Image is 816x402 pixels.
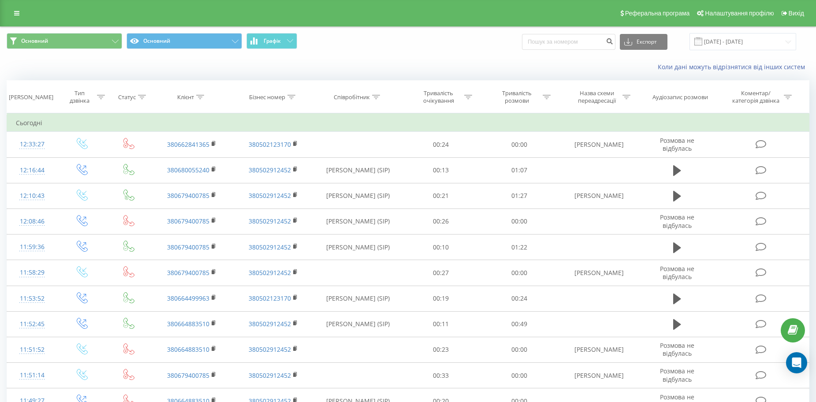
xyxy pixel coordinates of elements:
span: Реферальна програма [625,10,690,17]
input: Пошук за номером [522,34,615,50]
td: 00:00 [480,260,559,286]
td: 00:11 [402,311,480,337]
span: Розмова не відбулась [660,136,694,153]
button: Основний [127,33,242,49]
td: 00:13 [402,157,480,183]
a: 380502123170 [249,140,291,149]
div: 11:59:36 [16,238,48,256]
td: [PERSON_NAME] (SIP) [314,208,402,234]
span: Розмова не відбулась [660,264,694,281]
span: Розмова не відбулась [660,341,694,357]
span: Основний [21,37,48,45]
a: 380502123170 [249,294,291,302]
a: 380502912452 [249,268,291,277]
a: 380679400785 [167,371,209,380]
td: [PERSON_NAME] [558,260,640,286]
div: Тривалість розмови [493,89,540,104]
div: Коментар/категорія дзвінка [730,89,782,104]
td: 00:00 [480,363,559,388]
td: [PERSON_NAME] (SIP) [314,286,402,311]
a: 380679400785 [167,243,209,251]
td: 01:07 [480,157,559,183]
a: 380679400785 [167,217,209,225]
div: Назва схеми переадресації [573,89,620,104]
a: 380502912452 [249,243,291,251]
span: Розмова не відбулась [660,367,694,383]
td: 00:27 [402,260,480,286]
td: [PERSON_NAME] [558,363,640,388]
a: 380664883510 [167,320,209,328]
a: 380502912452 [249,166,291,174]
a: 380502912452 [249,371,291,380]
button: Експорт [620,34,667,50]
span: Налаштування профілю [705,10,774,17]
td: 00:33 [402,363,480,388]
td: [PERSON_NAME] (SIP) [314,157,402,183]
div: Клієнт [177,93,194,101]
td: 00:49 [480,311,559,337]
td: [PERSON_NAME] (SIP) [314,183,402,208]
td: 00:10 [402,234,480,260]
a: 380502912452 [249,217,291,225]
td: 00:24 [402,132,480,157]
div: Тривалість очікування [415,89,462,104]
a: 380662841365 [167,140,209,149]
a: 380679400785 [167,268,209,277]
div: Співробітник [334,93,370,101]
div: Open Intercom Messenger [786,352,807,373]
div: 12:16:44 [16,162,48,179]
div: 12:10:43 [16,187,48,205]
div: Статус [118,93,136,101]
td: 00:00 [480,208,559,234]
button: Основний [7,33,122,49]
span: Розмова не відбулась [660,213,694,229]
td: 01:22 [480,234,559,260]
a: 380664883510 [167,345,209,354]
td: [PERSON_NAME] [558,132,640,157]
td: [PERSON_NAME] [558,183,640,208]
td: 01:27 [480,183,559,208]
button: Графік [246,33,297,49]
span: Графік [264,38,281,44]
div: 11:51:14 [16,367,48,384]
td: [PERSON_NAME] [558,337,640,362]
a: 380679400785 [167,191,209,200]
td: Сьогодні [7,114,809,132]
div: Аудіозапис розмови [652,93,708,101]
a: 380664499963 [167,294,209,302]
td: 00:24 [480,286,559,311]
div: Бізнес номер [249,93,285,101]
td: 00:19 [402,286,480,311]
div: 11:51:52 [16,341,48,358]
a: 380502912452 [249,345,291,354]
a: 380502912452 [249,320,291,328]
div: 11:58:29 [16,264,48,281]
div: 11:53:52 [16,290,48,307]
td: 00:00 [480,337,559,362]
div: [PERSON_NAME] [9,93,53,101]
td: 00:26 [402,208,480,234]
td: 00:00 [480,132,559,157]
div: Тип дзвінка [65,89,95,104]
td: [PERSON_NAME] (SIP) [314,234,402,260]
td: 00:23 [402,337,480,362]
a: 380502912452 [249,191,291,200]
a: Коли дані можуть відрізнятися вiд інших систем [658,63,809,71]
a: 380680055240 [167,166,209,174]
div: 12:33:27 [16,136,48,153]
div: 12:08:46 [16,213,48,230]
td: 00:21 [402,183,480,208]
div: 11:52:45 [16,316,48,333]
td: [PERSON_NAME] (SIP) [314,311,402,337]
span: Вихід [789,10,804,17]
